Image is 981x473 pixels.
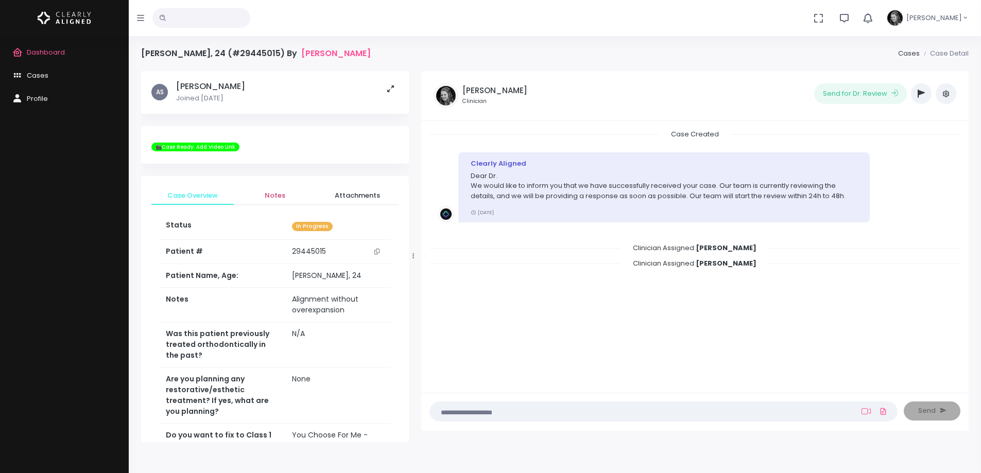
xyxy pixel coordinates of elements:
a: Cases [898,48,920,58]
span: Profile [27,94,48,103]
span: Case Overview [160,190,226,201]
td: [PERSON_NAME], 24 [286,264,390,288]
span: 🎬Case Ready. Add Video Link [151,143,239,152]
p: Joined [DATE] [176,93,245,103]
img: Header Avatar [886,9,904,27]
h4: [PERSON_NAME], 24 (#29445015) By [141,48,371,58]
a: Add Files [877,402,889,421]
td: Alignment without overexpansion [286,288,390,322]
td: N/A [286,322,390,367]
h5: [PERSON_NAME] [176,81,245,92]
span: [PERSON_NAME] [906,13,962,23]
span: Notes [242,190,308,201]
th: Was this patient previously treated orthodontically in the past? [160,322,286,367]
span: Case Created [659,126,731,142]
p: Dear Dr. We would like to inform you that we have successfully received your case. Our team is cu... [471,171,857,201]
div: scrollable content [141,71,409,442]
b: [PERSON_NAME] [696,243,756,253]
li: Case Detail [920,48,969,59]
td: None [286,367,390,424]
small: [DATE] [471,209,494,216]
span: In Progress [292,222,333,232]
th: Are you planning any restorative/esthetic treatment? If yes, what are you planning? [160,367,286,424]
div: scrollable content [429,129,960,382]
small: Clinician [462,97,527,106]
td: You Choose For Me - Follow Clearly Aligned Recommendations [286,424,390,469]
th: Notes [160,288,286,322]
span: Clinician Assigned: [621,240,769,256]
span: Attachments [324,190,390,201]
a: Add Loom Video [859,407,873,415]
th: Do you want to fix to Class 1 occlusion? [160,424,286,469]
th: Patient Name, Age: [160,264,286,288]
span: Cases [27,71,48,80]
b: [PERSON_NAME] [696,258,756,268]
span: Clinician Assigned: [621,255,769,271]
span: Dashboard [27,47,65,57]
button: Send for Dr. Review [814,83,907,104]
div: Clearly Aligned [471,159,857,169]
td: 29445015 [286,240,390,264]
img: Logo Horizontal [38,7,91,29]
th: Status [160,214,286,240]
a: [PERSON_NAME] [301,48,371,58]
span: AS [151,84,168,100]
h5: [PERSON_NAME] [462,86,527,95]
th: Patient # [160,240,286,264]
